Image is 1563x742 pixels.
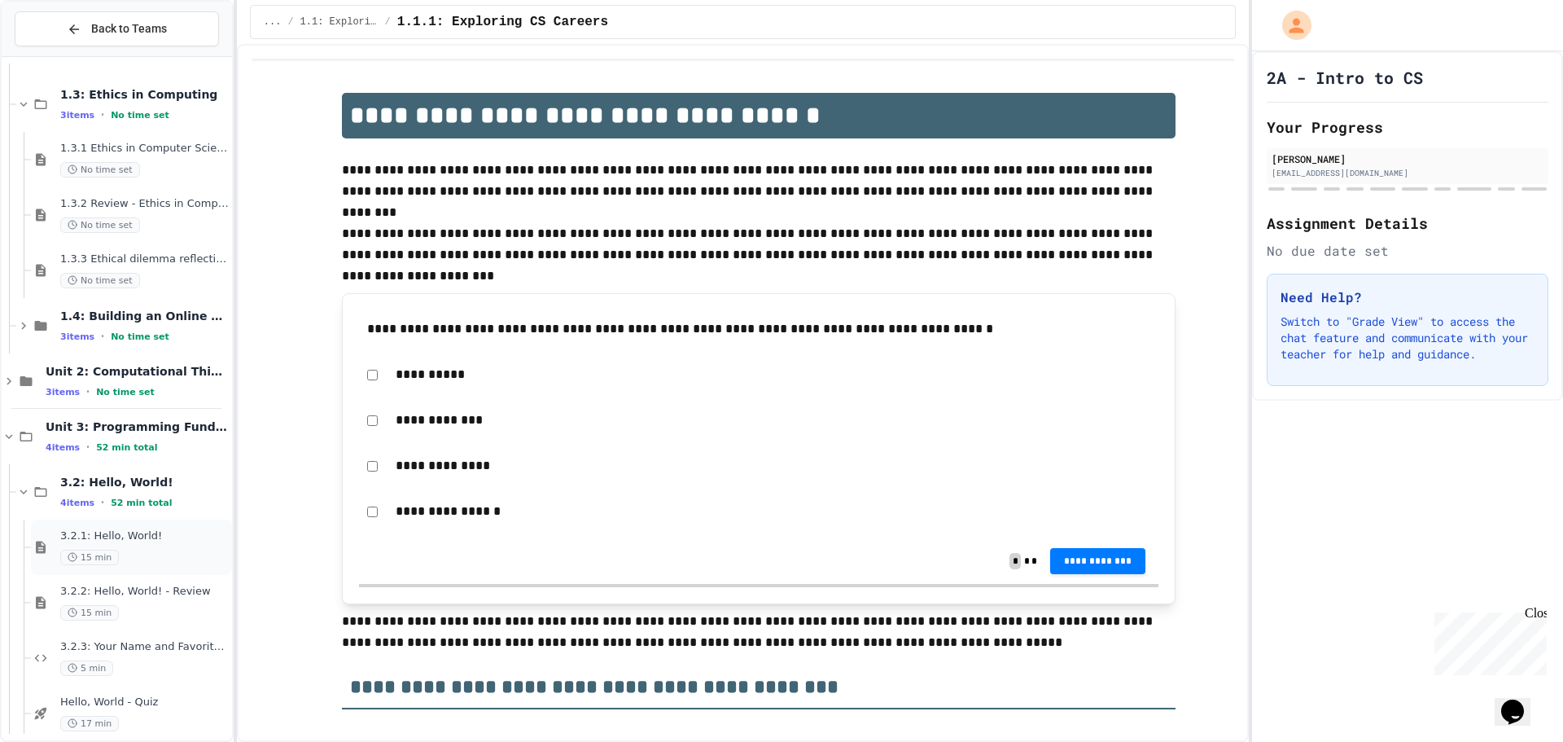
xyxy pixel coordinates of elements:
span: / [287,15,293,29]
span: • [101,496,104,509]
span: 15 min [60,605,119,621]
span: 5 min [60,661,113,676]
span: ... [264,15,282,29]
span: / [385,15,391,29]
span: • [86,441,90,454]
button: Back to Teams [15,11,219,46]
div: [EMAIL_ADDRESS][DOMAIN_NAME] [1272,167,1543,179]
span: 3.2.1: Hello, World! [60,529,229,543]
span: Back to Teams [91,20,167,37]
span: No time set [60,162,140,178]
span: Unit 2: Computational Thinking & Problem-Solving [46,364,229,379]
h3: Need Help? [1281,288,1535,307]
span: No time set [60,217,140,233]
h1: 2A - Intro to CS [1267,66,1423,89]
span: No time set [96,387,155,397]
span: 52 min total [111,498,172,508]
span: • [101,330,104,343]
span: 3.2.3: Your Name and Favorite Movie [60,640,229,654]
span: 1.3.1 Ethics in Computer Science [60,142,229,156]
span: 52 min total [96,442,157,453]
span: No time set [111,110,169,121]
span: 3.2: Hello, World! [60,475,229,490]
h2: Assignment Details [1267,212,1548,235]
div: [PERSON_NAME] [1272,151,1543,166]
p: Switch to "Grade View" to access the chat feature and communicate with your teacher for help and ... [1281,314,1535,362]
span: No time set [60,273,140,288]
span: Unit 3: Programming Fundamentals [46,419,229,434]
span: • [86,385,90,398]
span: 1.4: Building an Online Presence [60,309,229,323]
div: Chat with us now!Close [7,7,112,103]
span: 3.2.2: Hello, World! - Review [60,585,229,599]
span: Hello, World - Quiz [60,696,229,709]
div: No due date set [1267,241,1548,261]
span: 4 items [60,498,94,508]
span: 4 items [46,442,80,453]
span: 3 items [46,387,80,397]
span: 1.3: Ethics in Computing [60,87,229,102]
span: 3 items [60,331,94,342]
span: 1.1: Exploring CS Careers [300,15,379,29]
span: 15 min [60,550,119,565]
span: 3 items [60,110,94,121]
iframe: chat widget [1428,606,1547,675]
span: 1.3.2 Review - Ethics in Computer Science [60,197,229,211]
span: No time set [111,331,169,342]
div: My Account [1265,7,1316,44]
span: 17 min [60,716,119,731]
h2: Your Progress [1267,116,1548,138]
span: • [101,108,104,121]
span: 1.3.3 Ethical dilemma reflections [60,252,229,266]
iframe: chat widget [1495,677,1547,726]
span: 1.1.1: Exploring CS Careers [397,12,608,32]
